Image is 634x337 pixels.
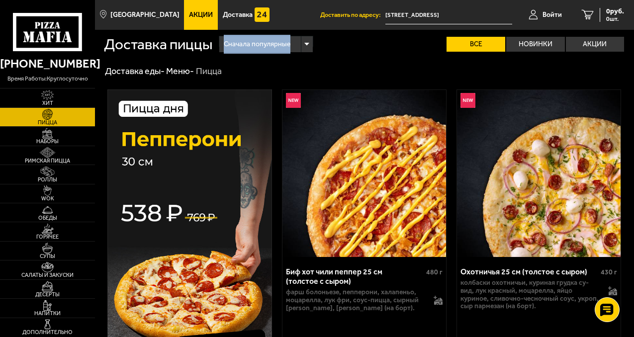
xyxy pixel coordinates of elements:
label: Акции [566,37,625,52]
p: фарш болоньезе, пепперони, халапеньо, моцарелла, лук фри, соус-пицца, сырный [PERSON_NAME], [PERS... [286,288,427,312]
div: Биф хот чили пеппер 25 см (толстое с сыром) [286,267,424,286]
span: Доставить по адресу: [320,12,385,18]
span: Доставка [223,11,253,18]
span: 0 руб. [606,8,624,15]
img: Охотничья 25 см (толстое с сыром) [457,90,621,257]
p: колбаски охотничьи, куриная грудка су-вид, лук красный, моцарелла, яйцо куриное, сливочно-чесночн... [460,279,602,311]
div: Пицца [196,66,222,77]
div: Охотничья 25 см (толстое с сыром) [460,267,598,276]
a: НовинкаБиф хот чили пеппер 25 см (толстое с сыром) [282,90,446,257]
img: 15daf4d41897b9f0e9f617042186c801.svg [255,7,270,22]
a: Меню- [166,66,194,77]
label: Новинки [506,37,565,52]
span: [GEOGRAPHIC_DATA] [110,11,180,18]
a: Доставка еды- [105,66,165,77]
img: Новинка [460,93,475,108]
span: 0 шт. [606,16,624,22]
img: Биф хот чили пеппер 25 см (толстое с сыром) [282,90,446,257]
h1: Доставка пиццы [104,37,212,52]
span: 480 г [426,268,443,276]
input: Ваш адрес доставки [385,6,512,24]
span: Акции [189,11,213,18]
span: Сначала популярные [224,35,290,54]
img: Новинка [286,93,301,108]
label: Все [447,37,505,52]
span: 430 г [601,268,617,276]
a: НовинкаОхотничья 25 см (толстое с сыром) [457,90,621,257]
span: Войти [543,11,562,18]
